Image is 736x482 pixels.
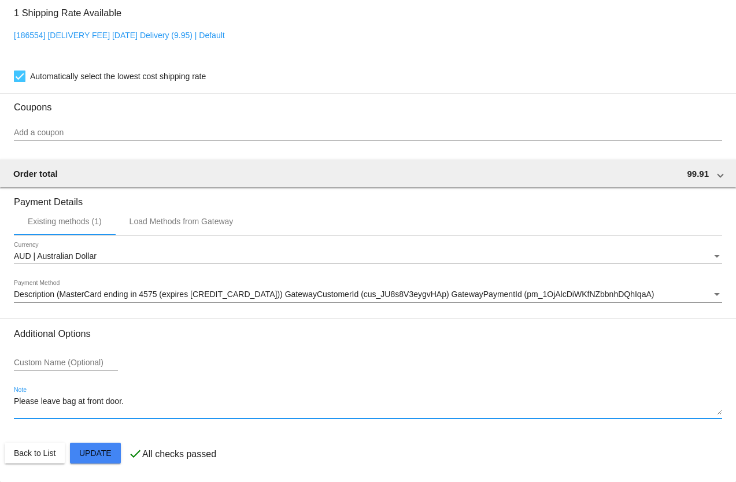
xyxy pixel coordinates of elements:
button: Back to List [5,443,65,464]
span: Back to List [14,448,56,458]
h3: 1 Shipping Rate Available [14,1,121,25]
mat-icon: check [128,447,142,461]
a: [186554] [DELIVERY FEE] [DATE] Delivery (9.95) | Default [14,31,225,40]
input: Custom Name (Optional) [14,358,118,368]
div: Load Methods from Gateway [130,217,234,226]
span: Order total [13,169,58,179]
button: Update [70,443,121,464]
h3: Coupons [14,93,722,113]
div: Existing methods (1) [28,217,102,226]
input: Add a coupon [14,128,722,138]
h3: Additional Options [14,328,722,339]
span: AUD | Australian Dollar [14,251,97,261]
span: 99.91 [687,169,709,179]
span: Automatically select the lowest cost shipping rate [30,69,206,83]
span: Description (MasterCard ending in 4575 (expires [CREDIT_CARD_DATA])) GatewayCustomerId (cus_JU8s8... [14,290,654,299]
h3: Payment Details [14,188,722,207]
mat-select: Payment Method [14,290,722,299]
p: All checks passed [142,449,216,459]
mat-select: Currency [14,252,722,261]
span: Update [79,448,112,458]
